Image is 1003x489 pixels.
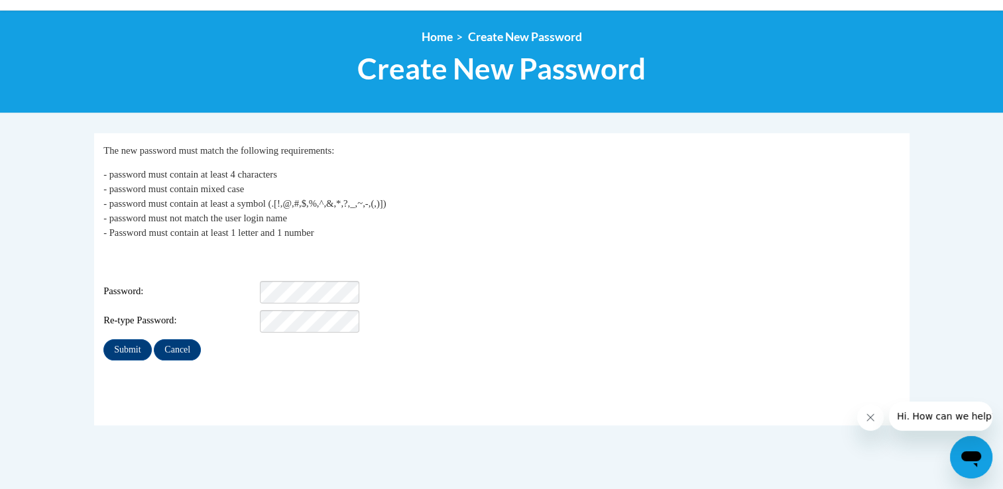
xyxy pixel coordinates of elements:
[103,339,151,360] input: Submit
[857,404,884,431] iframe: Close message
[422,30,453,44] a: Home
[468,30,582,44] span: Create New Password
[8,9,107,20] span: Hi. How can we help?
[889,402,992,431] iframe: Message from company
[154,339,201,360] input: Cancel
[103,284,257,299] span: Password:
[950,436,992,478] iframe: Button to launch messaging window
[103,169,386,238] span: - password must contain at least 4 characters - password must contain mixed case - password must ...
[103,313,257,328] span: Re-type Password:
[103,145,334,156] span: The new password must match the following requirements:
[357,51,646,86] span: Create New Password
